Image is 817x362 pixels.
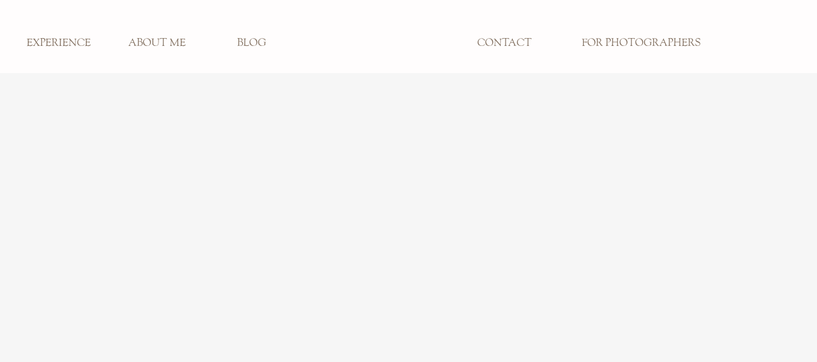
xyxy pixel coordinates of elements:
a: EXPERIENCE [19,37,99,50]
a: FOR PHOTOGRAPHERS [573,37,709,50]
a: ABOUT ME [117,37,197,50]
a: BLOG [212,37,291,50]
a: CONTACT [464,37,544,50]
